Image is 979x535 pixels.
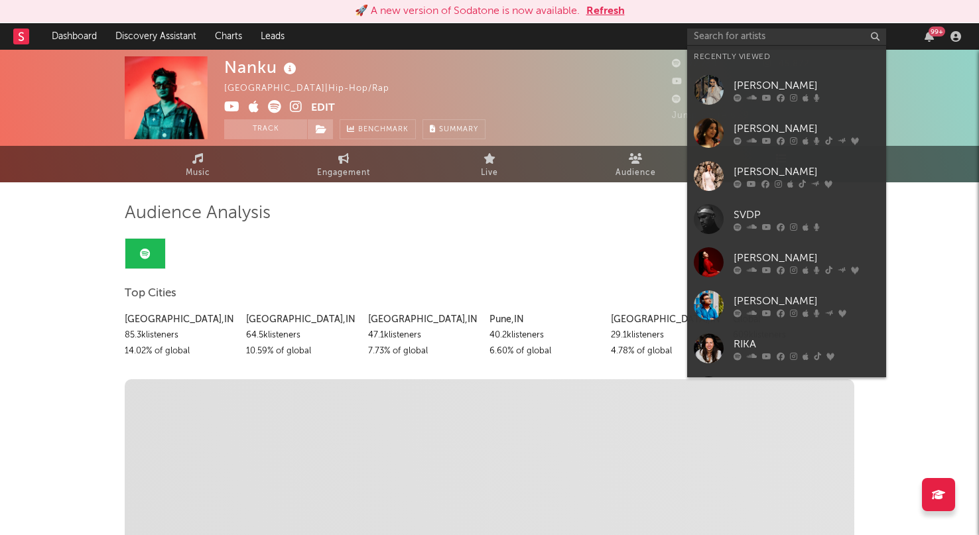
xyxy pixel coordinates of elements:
a: Music [125,146,271,182]
div: [GEOGRAPHIC_DATA] , IN [246,312,358,327]
a: Leads [251,23,294,50]
button: Edit [311,100,335,117]
a: Chaar Diwaari [687,370,886,413]
div: [PERSON_NAME] [734,293,880,309]
a: Charts [206,23,251,50]
div: 14.02 % of global [125,343,236,359]
div: [PERSON_NAME] [734,78,880,93]
div: [GEOGRAPHIC_DATA] , IN [368,312,480,327]
span: Engagement [317,165,370,181]
div: 29.1k listeners [611,327,722,343]
a: [PERSON_NAME] [687,68,886,111]
div: 99 + [929,27,945,36]
input: Search for artists [687,29,886,45]
div: RIKA [734,336,880,352]
a: Dashboard [42,23,106,50]
div: 85.3k listeners [125,327,236,343]
div: 7.73 % of global [368,343,480,359]
div: 10.59 % of global [246,343,358,359]
div: [PERSON_NAME] [734,121,880,137]
div: SVDP [734,207,880,223]
a: Live [417,146,562,182]
span: Summary [439,126,478,133]
span: Audience Analysis [125,206,271,221]
div: 4.78 % of global [611,343,722,359]
button: Summary [423,119,486,139]
span: Audience [616,165,656,181]
span: Top Cities [125,286,176,302]
div: 47.1k listeners [368,327,480,343]
span: Benchmark [358,122,409,138]
div: 40.2k listeners [489,327,601,343]
div: 64.5k listeners [246,327,358,343]
span: Music [186,165,210,181]
div: Nanku [224,56,300,78]
span: 97,754 [672,60,718,68]
div: [GEOGRAPHIC_DATA] , IN [125,312,236,327]
a: Benchmark [340,119,416,139]
button: 99+ [925,31,934,42]
a: [PERSON_NAME] [687,111,886,154]
span: Live [481,165,498,181]
span: Jump Score: 61.9 [672,111,750,120]
a: RIKA [687,327,886,370]
div: 6.60 % of global [489,343,601,359]
div: 🚀 A new version of Sodatone is now available. [355,3,580,19]
div: [GEOGRAPHIC_DATA] | Hip-Hop/Rap [224,81,405,97]
a: [PERSON_NAME] [687,154,886,198]
div: Recently Viewed [694,49,880,65]
div: [GEOGRAPHIC_DATA] , IN [611,312,722,327]
a: Engagement [271,146,417,182]
a: SVDP [687,198,886,241]
a: Audience [562,146,708,182]
a: [PERSON_NAME] [687,241,886,284]
button: Refresh [586,3,625,19]
button: Track [224,119,307,139]
a: Discovery Assistant [106,23,206,50]
span: 4,600 [672,78,714,86]
div: [PERSON_NAME] [734,164,880,180]
div: Pune , IN [489,312,601,327]
div: [PERSON_NAME] [734,250,880,266]
a: [PERSON_NAME] [687,284,886,327]
span: 6,08,820 Monthly Listeners [672,95,809,104]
